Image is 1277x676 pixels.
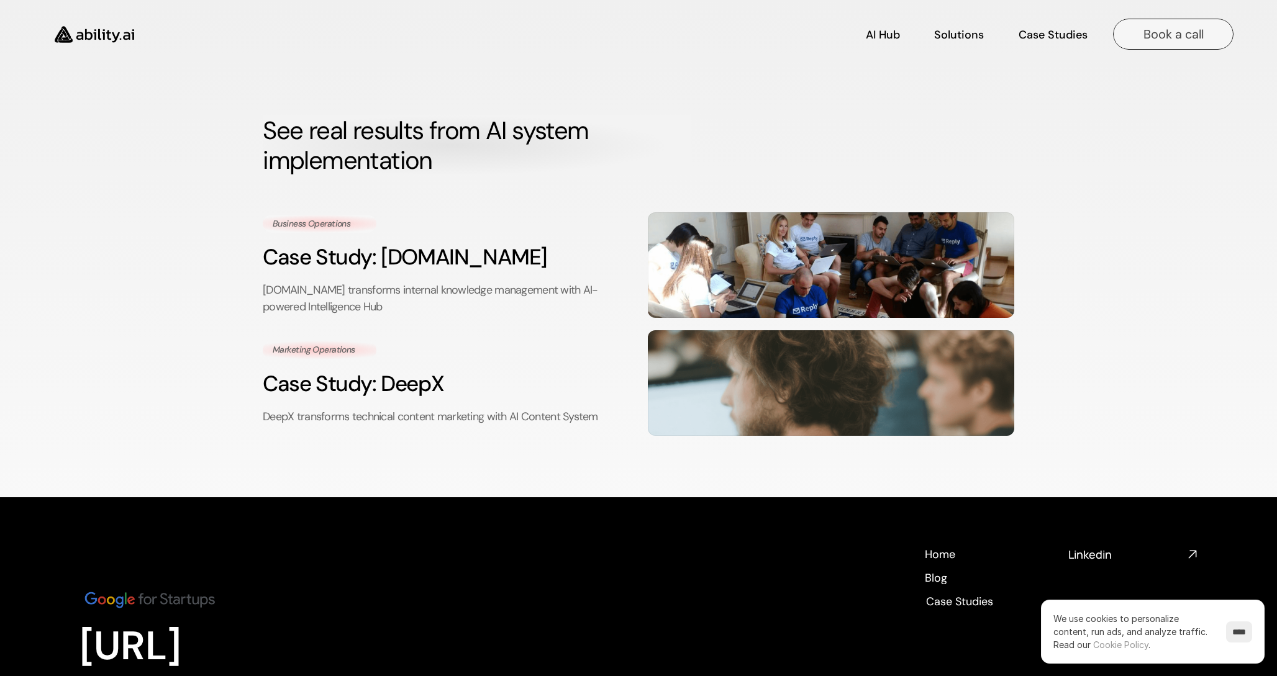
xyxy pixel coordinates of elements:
[866,27,900,43] p: AI Hub
[934,24,984,45] a: Solutions
[925,547,955,562] p: Home
[263,114,594,176] strong: See real results from AI system implementation
[924,547,956,561] a: Home
[1068,547,1197,562] nav: Social media links
[924,594,994,608] a: Case Studies
[273,344,366,356] p: Marketing Operations
[80,623,421,670] p: [URL]
[924,570,947,584] a: Blog
[1068,547,1183,562] h4: Linkedin
[1019,27,1088,43] p: Case Studies
[866,24,900,45] a: AI Hub
[934,27,984,43] p: Solutions
[263,408,629,425] p: DeepX transforms technical content marketing with AI Content System
[1068,547,1197,562] a: Linkedin
[1113,19,1234,50] a: Book a call
[152,19,1234,50] nav: Main navigation
[925,570,947,586] p: Blog
[926,594,993,610] p: Case Studies
[263,330,1014,436] a: Marketing OperationsCase Study: DeepXDeepX transforms technical content marketing with AI Content...
[1053,639,1150,650] span: Read our .
[263,212,1014,318] a: Business OperationsCase Study: [DOMAIN_NAME][DOMAIN_NAME] transforms internal knowledge managemen...
[263,369,629,399] h3: Case Study: DeepX
[273,217,366,230] p: Business Operations
[1053,612,1214,651] p: We use cookies to personalize content, run ads, and analyze traffic.
[1018,24,1088,45] a: Case Studies
[263,242,629,273] h3: Case Study: [DOMAIN_NAME]
[263,282,629,315] p: [DOMAIN_NAME] transforms internal knowledge management with AI-powered Intelligence Hub
[1093,639,1148,650] a: Cookie Policy
[924,547,1053,608] nav: Footer navigation
[1143,25,1204,43] p: Book a call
